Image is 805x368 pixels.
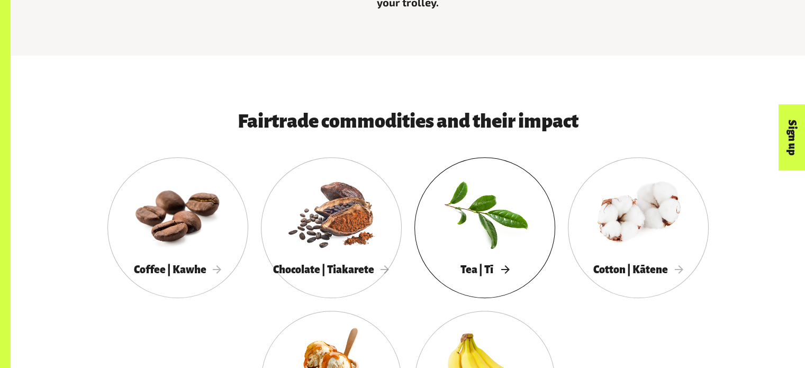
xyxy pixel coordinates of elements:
[261,157,402,298] a: Chocolate | Tiakarete
[134,264,222,275] span: Coffee | Kawhe
[139,111,677,132] h3: Fairtrade commodities and their impact
[107,157,248,298] a: Coffee | Kawhe
[414,157,555,298] a: Tea | Tī
[460,264,509,275] span: Tea | Tī
[273,264,390,275] span: Chocolate | Tiakarete
[568,157,709,298] a: Cotton | Kātene
[593,264,683,275] span: Cotton | Kātene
